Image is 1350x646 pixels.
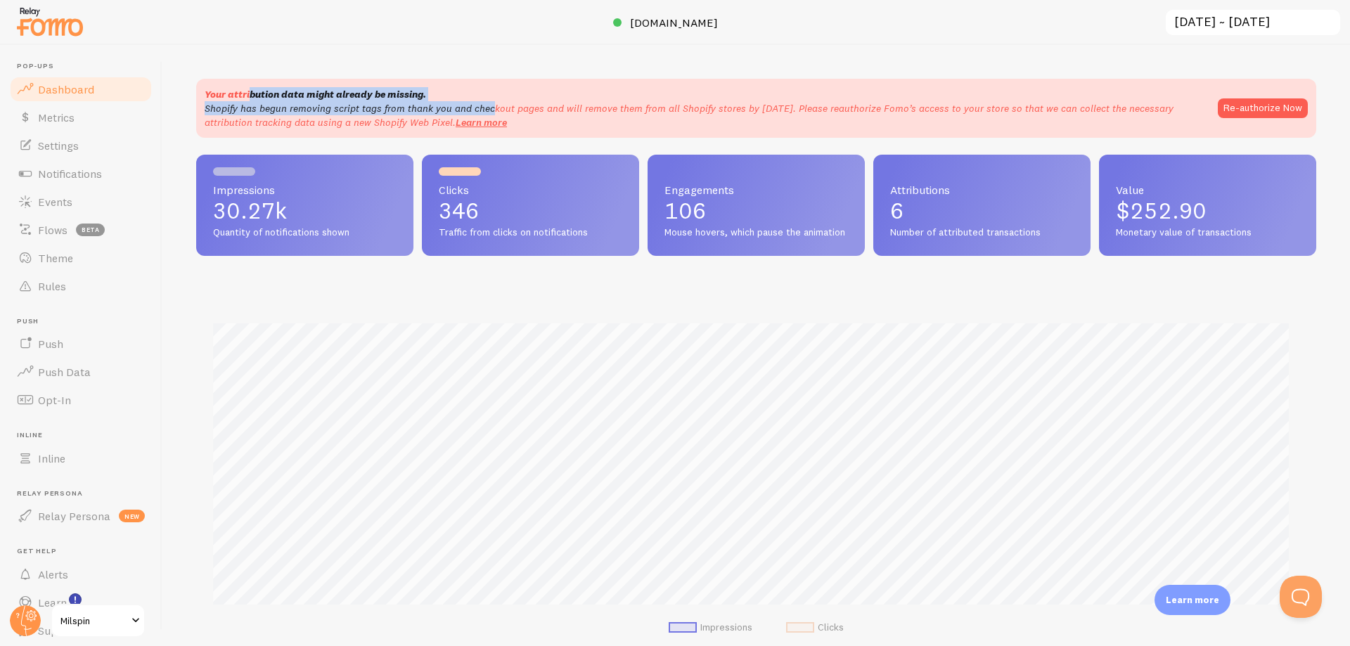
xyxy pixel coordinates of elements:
[1155,585,1230,615] div: Learn more
[60,612,127,629] span: Milspin
[8,588,153,616] a: Learn
[38,509,110,523] span: Relay Persona
[8,386,153,414] a: Opt-In
[205,88,426,101] strong: Your attribution data might already be missing.
[1280,576,1322,618] iframe: Help Scout Beacon - Open
[439,200,622,222] p: 346
[669,621,752,634] li: Impressions
[8,216,153,244] a: Flows beta
[1166,593,1219,607] p: Learn more
[38,567,68,581] span: Alerts
[38,337,63,351] span: Push
[8,160,153,188] a: Notifications
[213,200,397,222] p: 30.27k
[38,251,73,265] span: Theme
[786,621,844,634] li: Clicks
[8,358,153,386] a: Push Data
[76,224,105,236] span: beta
[664,226,848,239] span: Mouse hovers, which pause the animation
[664,200,848,222] p: 106
[17,489,153,498] span: Relay Persona
[38,138,79,153] span: Settings
[8,75,153,103] a: Dashboard
[664,184,848,195] span: Engagements
[17,431,153,440] span: Inline
[439,184,622,195] span: Clicks
[456,116,507,129] a: Learn more
[17,317,153,326] span: Push
[38,82,94,96] span: Dashboard
[38,451,65,465] span: Inline
[439,226,622,239] span: Traffic from clicks on notifications
[38,365,91,379] span: Push Data
[38,223,67,237] span: Flows
[890,200,1074,222] p: 6
[69,593,82,606] svg: <p>Watch New Feature Tutorials!</p>
[1116,226,1299,239] span: Monetary value of transactions
[1218,98,1308,118] button: Re-authorize Now
[213,184,397,195] span: Impressions
[17,547,153,556] span: Get Help
[8,244,153,272] a: Theme
[1116,184,1299,195] span: Value
[38,595,67,609] span: Learn
[8,103,153,131] a: Metrics
[38,195,72,209] span: Events
[8,188,153,216] a: Events
[51,604,146,638] a: Milspin
[38,110,75,124] span: Metrics
[205,101,1204,129] p: Shopify has begun removing script tags from thank you and checkout pages and will remove them fro...
[8,272,153,300] a: Rules
[8,444,153,472] a: Inline
[17,62,153,71] span: Pop-ups
[15,4,85,39] img: fomo-relay-logo-orange.svg
[8,560,153,588] a: Alerts
[119,510,145,522] span: new
[8,131,153,160] a: Settings
[1116,197,1207,224] span: $252.90
[890,226,1074,239] span: Number of attributed transactions
[38,279,66,293] span: Rules
[8,502,153,530] a: Relay Persona new
[38,393,71,407] span: Opt-In
[8,330,153,358] a: Push
[890,184,1074,195] span: Attributions
[38,167,102,181] span: Notifications
[213,226,397,239] span: Quantity of notifications shown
